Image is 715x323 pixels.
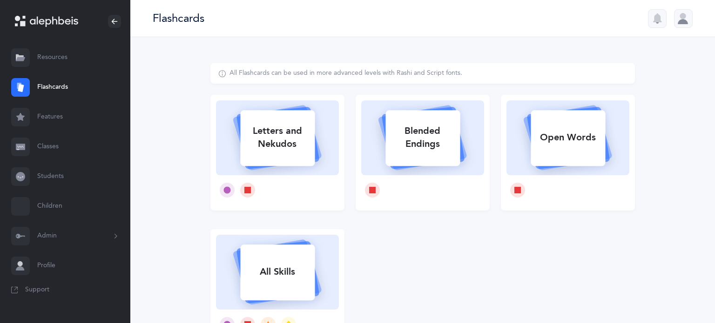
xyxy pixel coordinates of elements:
[240,260,315,284] div: All Skills
[531,125,605,150] div: Open Words
[25,285,49,295] span: Support
[385,119,460,156] div: Blended Endings
[153,11,204,26] div: Flashcards
[229,69,462,78] div: All Flashcards can be used in more advanced levels with Rashi and Script fonts.
[240,119,315,156] div: Letters and Nekudos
